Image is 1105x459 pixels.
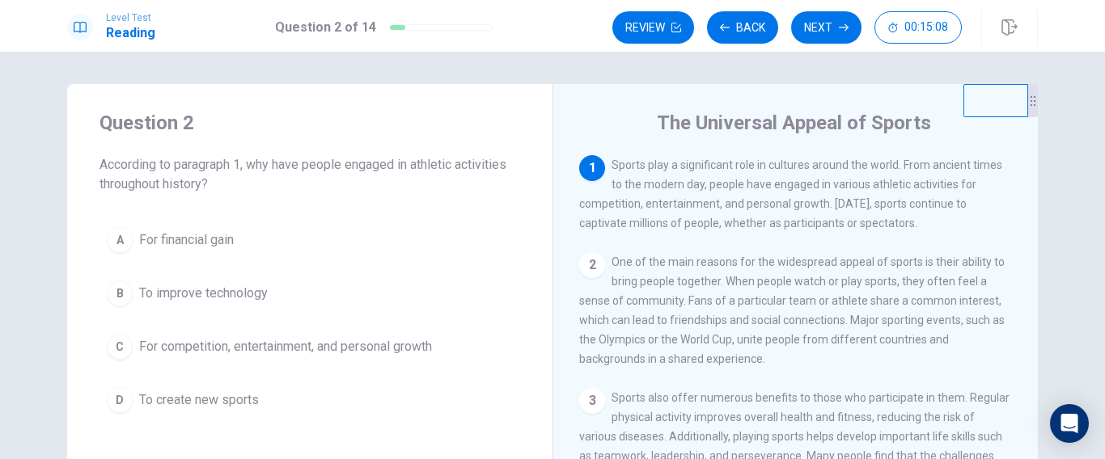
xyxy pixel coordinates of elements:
span: For financial gain [139,230,234,250]
button: 00:15:08 [874,11,962,44]
div: A [107,227,133,253]
h1: Question 2 of 14 [275,18,376,37]
span: For competition, entertainment, and personal growth [139,337,432,356]
button: Next [791,11,862,44]
button: BTo improve technology [99,273,520,314]
div: 3 [579,388,605,414]
span: One of the main reasons for the widespread appeal of sports is their ability to bring people toge... [579,255,1005,365]
div: 2 [579,252,605,278]
div: D [107,387,133,413]
span: Level Test [106,12,155,23]
span: Sports play a significant role in cultures around the world. From ancient times to the modern day... [579,158,1002,229]
div: B [107,280,133,306]
span: To improve technology [139,284,268,303]
button: CFor competition, entertainment, and personal growth [99,326,520,367]
h1: Reading [106,23,155,43]
button: Back [707,11,778,44]
div: Open Intercom Messenger [1050,404,1089,443]
span: To create new sports [139,390,259,410]
button: Review [612,11,694,44]
div: C [107,334,133,360]
h4: The Universal Appeal of Sports [657,110,931,136]
div: 1 [579,155,605,181]
h4: Question 2 [99,110,520,136]
button: DTo create new sports [99,380,520,420]
span: According to paragraph 1, why have people engaged in athletic activities throughout history? [99,155,520,194]
button: AFor financial gain [99,220,520,260]
span: 00:15:08 [904,21,948,34]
